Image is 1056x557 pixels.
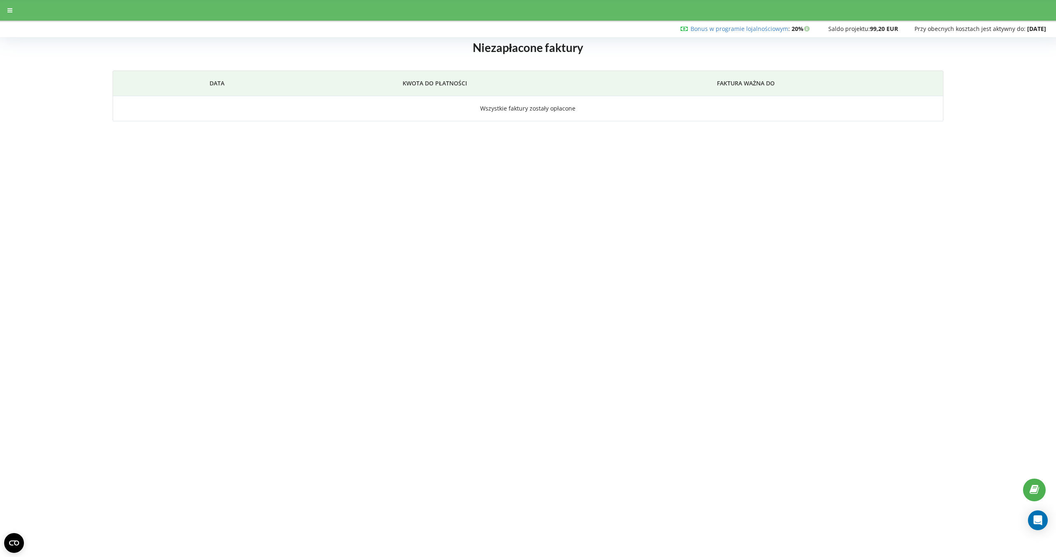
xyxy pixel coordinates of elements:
[1027,25,1046,33] strong: [DATE]
[915,25,1025,33] span: Przy obecnych kosztach jest aktywny do:
[9,40,1047,59] h1: Niezapłacone faktury
[691,25,788,33] a: Bonus w programie lojalnościowym
[828,25,870,33] span: Saldo projektu:
[1028,510,1048,530] div: Open Intercom Messenger
[596,71,896,96] th: FAKTURA WAŻNA DO
[792,25,812,33] strong: 20%
[160,71,273,96] th: Data
[113,96,943,121] td: Wszystkie faktury zostały opłacone
[691,25,790,33] span: :
[273,71,596,96] th: KWOTA DO PŁATNOŚCI
[4,533,24,553] button: Open CMP widget
[870,25,898,33] strong: 99,20 EUR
